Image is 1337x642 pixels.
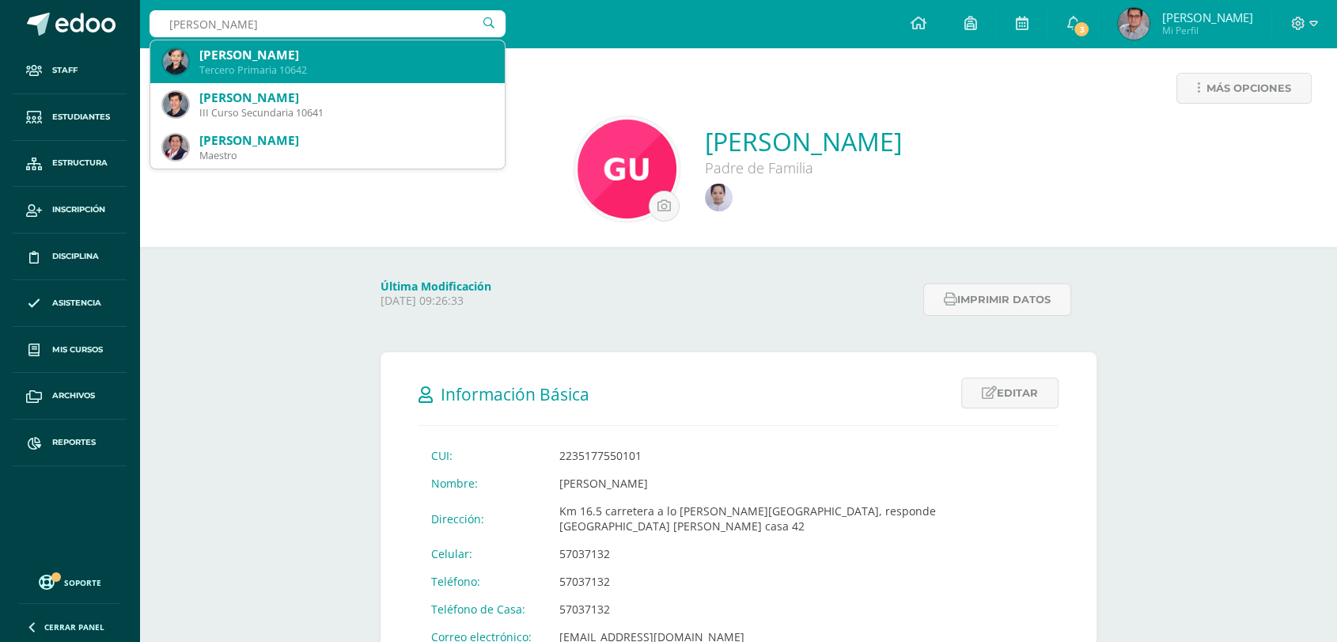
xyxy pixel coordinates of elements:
input: Busca un usuario... [150,10,506,37]
div: [PERSON_NAME] [199,132,492,149]
td: 57037132 [547,595,1058,623]
a: Editar [961,378,1059,408]
td: Nombre: [419,469,547,497]
a: Reportes [13,420,127,466]
img: b5bd3a83f527f4630b845e4169337384.png [578,120,676,218]
div: Maestro [199,149,492,162]
a: Staff [13,47,127,94]
td: [PERSON_NAME] [547,469,1058,497]
span: [PERSON_NAME] [1161,9,1252,25]
span: Mi Perfil [1161,24,1252,37]
div: [PERSON_NAME] [199,47,492,63]
a: Asistencia [13,280,127,327]
td: 57037132 [547,540,1058,568]
a: Archivos [13,373,127,420]
span: Soporte [64,577,101,588]
span: Staff [52,64,78,77]
a: [PERSON_NAME] [705,124,902,158]
p: [DATE] 09:26:33 [381,294,915,308]
td: 2235177550101 [547,442,1058,469]
button: Imprimir datos [923,283,1071,316]
div: [PERSON_NAME] [199,89,492,106]
div: Tercero Primaria 10642 [199,63,492,77]
span: Más opciones [1206,74,1291,103]
td: Km 16.5 carretera a lo [PERSON_NAME][GEOGRAPHIC_DATA], responde [GEOGRAPHIC_DATA] [PERSON_NAME] c... [547,497,1058,540]
img: 49bf2ad755169fddcb80e080fcae1ab8.png [1118,8,1150,40]
span: Asistencia [52,297,101,310]
td: Teléfono de Casa: [419,595,547,623]
span: 3 [1073,21,1090,38]
span: Mis cursos [52,344,103,356]
span: Archivos [52,389,95,402]
span: Información Básica [441,383,589,405]
a: Soporte [19,571,120,592]
img: 73af7b3bc49d708148672723b8754ff8.png [705,184,733,211]
img: 40e04ed1b60d9ca0dc2872e58e8cf79e.png [163,92,188,117]
span: Disciplina [52,250,99,263]
h4: Última Modificación [381,279,915,294]
td: 57037132 [547,568,1058,595]
a: Estudiantes [13,94,127,141]
span: Inscripción [52,203,105,216]
span: Estudiantes [52,111,110,123]
a: Estructura [13,141,127,188]
span: Reportes [52,436,96,449]
div: Padre de Familia [705,158,902,177]
a: Más opciones [1176,73,1312,104]
td: Teléfono: [419,568,547,595]
a: Inscripción [13,187,127,234]
span: Estructura [52,157,108,169]
span: Cerrar panel [44,621,104,633]
a: Disciplina [13,234,127,280]
td: Dirección: [419,497,547,540]
td: Celular: [419,540,547,568]
div: III Curso Secundaria 10641 [199,106,492,120]
img: 80ba695ae3ec58976257e87d314703d2.png [163,135,188,160]
img: dcf38804d7b0b91646130c7e14fa8612.png [163,49,188,74]
td: CUI: [419,442,547,469]
a: Mis cursos [13,327,127,374]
